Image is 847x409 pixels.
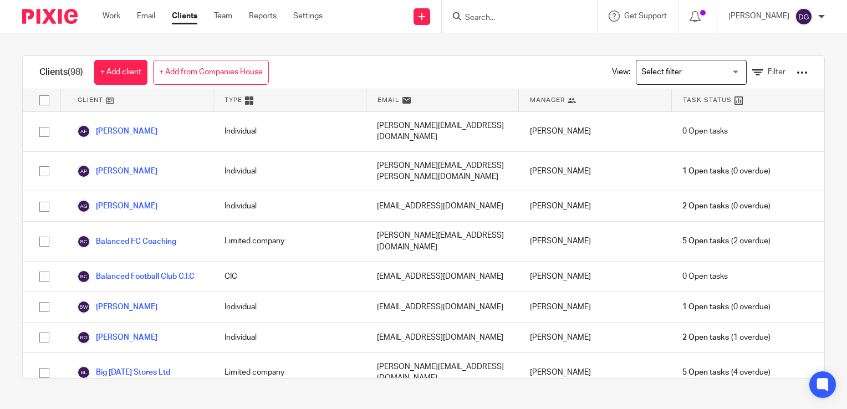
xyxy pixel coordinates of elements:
[366,323,519,352] div: [EMAIL_ADDRESS][DOMAIN_NAME]
[682,126,728,137] span: 0 Open tasks
[682,367,729,378] span: 5 Open tasks
[77,235,90,248] img: svg%3E
[77,165,90,178] img: svg%3E
[682,301,729,313] span: 1 Open tasks
[682,301,770,313] span: (0 overdue)
[77,300,90,314] img: svg%3E
[366,222,519,261] div: [PERSON_NAME][EMAIL_ADDRESS][DOMAIN_NAME]
[213,222,366,261] div: Limited company
[77,300,157,314] a: [PERSON_NAME]
[682,236,770,247] span: (2 overdue)
[366,152,519,191] div: [PERSON_NAME][EMAIL_ADDRESS][PERSON_NAME][DOMAIN_NAME]
[682,367,770,378] span: (4 overdue)
[519,222,672,261] div: [PERSON_NAME]
[77,366,90,379] img: svg%3E
[637,63,740,82] input: Search for option
[77,331,90,344] img: svg%3E
[77,165,157,178] a: [PERSON_NAME]
[682,332,770,343] span: (1 overdue)
[366,191,519,221] div: [EMAIL_ADDRESS][DOMAIN_NAME]
[682,166,770,177] span: (0 overdue)
[519,323,672,352] div: [PERSON_NAME]
[530,95,565,105] span: Manager
[519,191,672,221] div: [PERSON_NAME]
[595,56,808,89] div: View:
[213,353,366,392] div: Limited company
[293,11,323,22] a: Settings
[682,201,770,212] span: (0 overdue)
[213,323,366,352] div: Individual
[213,152,366,191] div: Individual
[768,68,785,76] span: Filter
[77,270,195,283] a: Balanced Football Club C.I.C
[214,11,232,22] a: Team
[77,366,170,379] a: Big [DATE] Stores Ltd
[682,332,729,343] span: 2 Open tasks
[682,271,728,282] span: 0 Open tasks
[77,125,157,138] a: [PERSON_NAME]
[519,112,672,151] div: [PERSON_NAME]
[519,353,672,392] div: [PERSON_NAME]
[464,13,564,23] input: Search
[682,236,729,247] span: 5 Open tasks
[366,353,519,392] div: [PERSON_NAME][EMAIL_ADDRESS][DOMAIN_NAME]
[172,11,197,22] a: Clients
[78,95,103,105] span: Client
[366,262,519,292] div: [EMAIL_ADDRESS][DOMAIN_NAME]
[519,292,672,322] div: [PERSON_NAME]
[795,8,813,25] img: svg%3E
[94,60,147,85] a: + Add client
[213,262,366,292] div: CIC
[68,68,83,76] span: (98)
[103,11,120,22] a: Work
[39,67,83,78] h1: Clients
[519,262,672,292] div: [PERSON_NAME]
[22,9,78,24] img: Pixie
[137,11,155,22] a: Email
[213,112,366,151] div: Individual
[366,112,519,151] div: [PERSON_NAME][EMAIL_ADDRESS][DOMAIN_NAME]
[77,235,176,248] a: Balanced FC Coaching
[519,152,672,191] div: [PERSON_NAME]
[153,60,269,85] a: + Add from Companies House
[77,200,157,213] a: [PERSON_NAME]
[682,201,729,212] span: 2 Open tasks
[77,331,157,344] a: [PERSON_NAME]
[34,90,55,111] input: Select all
[366,292,519,322] div: [EMAIL_ADDRESS][DOMAIN_NAME]
[682,166,729,177] span: 1 Open tasks
[249,11,277,22] a: Reports
[636,60,747,85] div: Search for option
[213,292,366,322] div: Individual
[77,125,90,138] img: svg%3E
[728,11,789,22] p: [PERSON_NAME]
[224,95,242,105] span: Type
[213,191,366,221] div: Individual
[77,270,90,283] img: svg%3E
[624,12,667,20] span: Get Support
[377,95,400,105] span: Email
[683,95,732,105] span: Task Status
[77,200,90,213] img: svg%3E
